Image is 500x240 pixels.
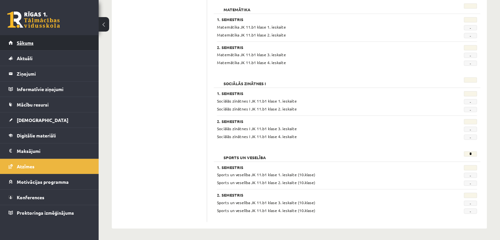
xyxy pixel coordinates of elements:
span: - [464,60,477,66]
a: Rīgas 1. Tālmācības vidusskola [7,12,60,28]
h3: 2. Semestris [217,45,432,50]
span: Sociālās zinātnes I JK 11.b1 klase 1. ieskaite [217,98,297,104]
span: - [464,173,477,178]
span: Matemātika JK 11.b1 klase 1. ieskaite [217,24,286,30]
span: - [464,33,477,38]
a: Ziņojumi [9,66,90,81]
span: - [464,99,477,104]
span: [DEMOGRAPHIC_DATA] [17,117,68,123]
a: Aktuāli [9,51,90,66]
span: Sports un veselība JK 11.b1 klase 4. ieskaite (10.klase) [217,208,315,213]
a: Sākums [9,35,90,50]
h2: Matemātika [217,3,257,10]
span: Sports un veselība JK 11.b1 klase 1. ieskaite (10.klase) [217,172,315,177]
span: - [464,180,477,186]
h3: 1. Semestris [217,17,432,22]
span: Sākums [17,40,34,46]
span: Konferences [17,194,44,200]
span: Matemātika JK 11.b1 klase 2. ieskaite [217,32,286,37]
a: Informatīvie ziņojumi [9,82,90,97]
a: Maksājumi [9,143,90,158]
h3: 2. Semestris [217,119,432,124]
legend: Ziņojumi [17,66,90,81]
legend: Maksājumi [17,143,90,158]
h3: 1. Semestris [217,91,432,96]
span: Sociālās zinātnes I JK 11.b1 klase 2. ieskaite [217,106,297,111]
span: Atzīmes [17,163,35,169]
span: Sociālās zinātnes I JK 11.b1 klase 4. ieskaite [217,134,297,139]
legend: Informatīvie ziņojumi [17,82,90,97]
span: Sports un veselība JK 11.b1 klase 2. ieskaite (10.klase) [217,180,315,185]
span: - [464,53,477,58]
a: [DEMOGRAPHIC_DATA] [9,112,90,128]
h3: 1. Semestris [217,165,432,170]
h3: 2. Semestris [217,193,432,197]
span: Motivācijas programma [17,179,69,185]
span: Sociālās zinātnes I JK 11.b1 klase 3. ieskaite [217,126,297,131]
span: Mācību resursi [17,102,49,108]
span: Matemātika JK 11.b1 klase 3. ieskaite [217,52,286,57]
a: Mācību resursi [9,97,90,112]
span: Proktoringa izmēģinājums [17,210,74,216]
span: Sports un veselība JK 11.b1 klase 3. ieskaite (10.klase) [217,200,315,205]
a: Atzīmes [9,159,90,174]
span: Digitālie materiāli [17,132,56,138]
a: Motivācijas programma [9,174,90,189]
span: - [464,25,477,30]
span: Aktuāli [17,55,33,61]
a: Proktoringa izmēģinājums [9,205,90,220]
h2: Sports un veselība [217,151,273,158]
h2: Sociālās zinātnes I [217,77,273,84]
span: - [464,134,477,140]
span: - [464,127,477,132]
span: - [464,208,477,214]
span: Matemātika JK 11.b1 klase 4. ieskaite [217,60,286,65]
a: Konferences [9,190,90,205]
span: - [464,201,477,206]
span: - [464,107,477,112]
a: Digitālie materiāli [9,128,90,143]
